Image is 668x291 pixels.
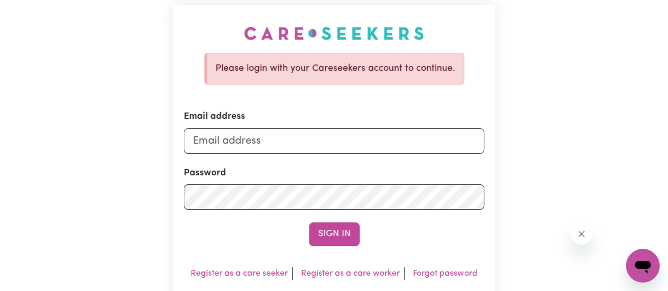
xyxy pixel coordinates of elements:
input: Email address [184,128,484,154]
a: Register as a care worker [301,269,400,278]
iframe: Button to launch messaging window [626,249,660,283]
label: Password [184,166,226,180]
label: Email address [184,110,245,124]
a: Forgot password [413,269,477,278]
iframe: Close message [571,223,592,245]
a: Register as a care seeker [191,269,288,278]
span: Need any help? [6,7,64,16]
button: Sign In [309,222,360,246]
p: Please login with your Careseekers account to continue. [215,62,455,76]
